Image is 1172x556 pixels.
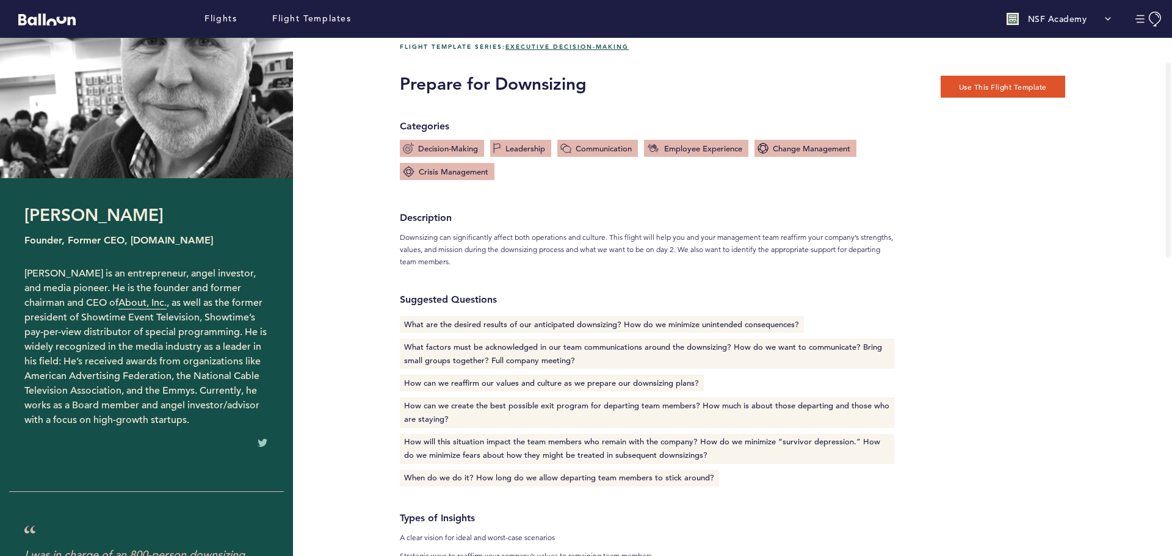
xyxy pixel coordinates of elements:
h4: Founder, Former CEO, [DOMAIN_NAME] [24,233,269,248]
div: What factors must be acknowledged in our team communications around the downsizing? How do we wan... [400,339,894,369]
h4: [PERSON_NAME] is an entrepreneur, angel investor, and media pioneer. He is the founder and former... [24,266,269,427]
a: About, Inc. [118,297,167,309]
button: Manage Account [1135,12,1163,27]
span: Change Management [759,143,850,154]
div: How can we reaffirm our values and culture as we prepare our downsizing plans? [400,375,704,391]
h4: Suggested Questions [400,292,894,307]
a: Executive Decision-Making [505,43,629,51]
button: NSF Academy [1000,7,1118,31]
span: Leadership [495,143,545,154]
h5: Flight Template Series: [400,41,894,53]
span: Crisis Management [404,166,488,177]
a: Flights [204,12,237,26]
button: Use this flight template [941,76,1065,98]
span: Communication [562,143,632,154]
h1: [PERSON_NAME] [24,203,269,227]
a: Flight Templates [272,12,352,26]
p: A clear vision for ideal and worst-case scenarios [400,532,894,544]
h4: Categories [400,119,894,134]
span: Employee Experience [649,143,742,154]
p: Downsizing can significantly affect both operations and culture. This flight will help you and yo... [400,231,894,268]
a: Balloon [9,12,76,25]
div: When do we do it? How long do we allow departing team members to stick around? [400,470,719,486]
div: How can we create the best possible exit program for departing team members? How much is about th... [400,397,894,427]
p: NSF Academy [1028,13,1087,25]
span: Decision-Making [404,143,478,154]
div: How will this situation impact the team members who remain with the company? How do we minimize “... [400,434,894,464]
svg: Balloon [18,13,76,26]
h1: Prepare for Downsizing [400,71,587,96]
div: What are the desired results of our anticipated downsizing? How do we minimize unintended consequ... [400,316,804,333]
h4: Types of Insights [400,511,894,525]
h4: Description [400,211,894,225]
